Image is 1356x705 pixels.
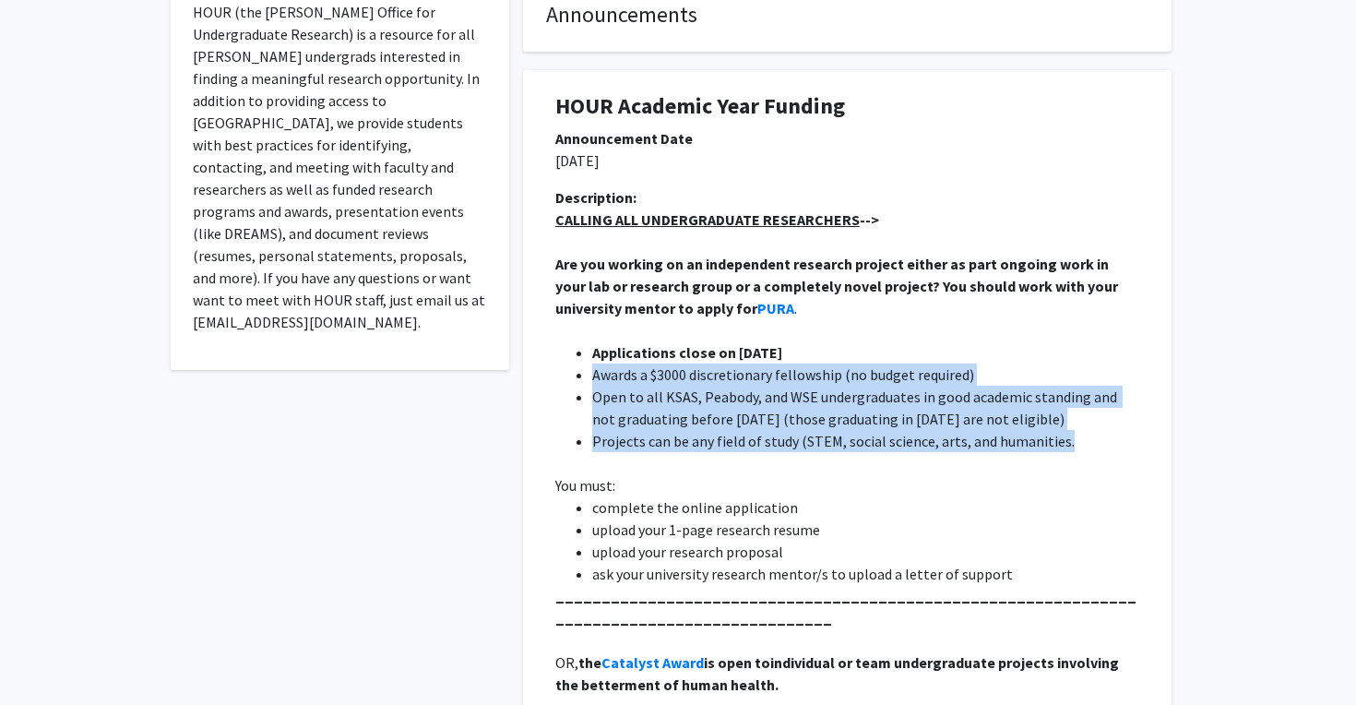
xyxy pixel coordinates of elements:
li: Awards a $3000 discretionary fellowship (no budget required) [592,364,1139,386]
li: upload your 1-page research resume [592,519,1139,541]
strong: individual or team undergraduate projects involving the betterment of human health. [555,653,1122,694]
u: CALLING ALL UNDERGRADUATE RESEARCHERS [555,210,860,229]
div: Announcement Date [555,127,1139,149]
strong: the [578,653,601,672]
h1: HOUR Academic Year Funding [555,93,1139,120]
div: Description: [555,186,1139,209]
li: ask your university research mentor/s to upload a letter of support [592,563,1139,585]
strong: Are you working on an independent research project either as part ongoing work in your lab or res... [555,255,1121,317]
strong: is open to [704,653,770,672]
p: [DATE] [555,149,1139,172]
strong: Applications close on [DATE] [592,343,782,362]
p: HOUR (the [PERSON_NAME] Office for Undergraduate Research) is a resource for all [PERSON_NAME] un... [193,1,487,333]
li: upload your research proposal [592,541,1139,563]
strong: --> [555,210,879,229]
p: OR, [555,651,1139,696]
a: PURA [757,299,794,317]
strong: _____________________________________________________________________________________________ [555,587,1136,627]
p: . [555,253,1139,319]
h4: Announcements [546,2,1148,29]
iframe: Chat [14,622,78,691]
p: You must: [555,474,1139,496]
li: Projects can be any field of study (STEM, social science, arts, and humanities. [592,430,1139,452]
li: Open to all KSAS, Peabody, and WSE undergraduates in good academic standing and not graduating be... [592,386,1139,430]
a: Catalyst Award [601,653,704,672]
li: complete the online application [592,496,1139,519]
